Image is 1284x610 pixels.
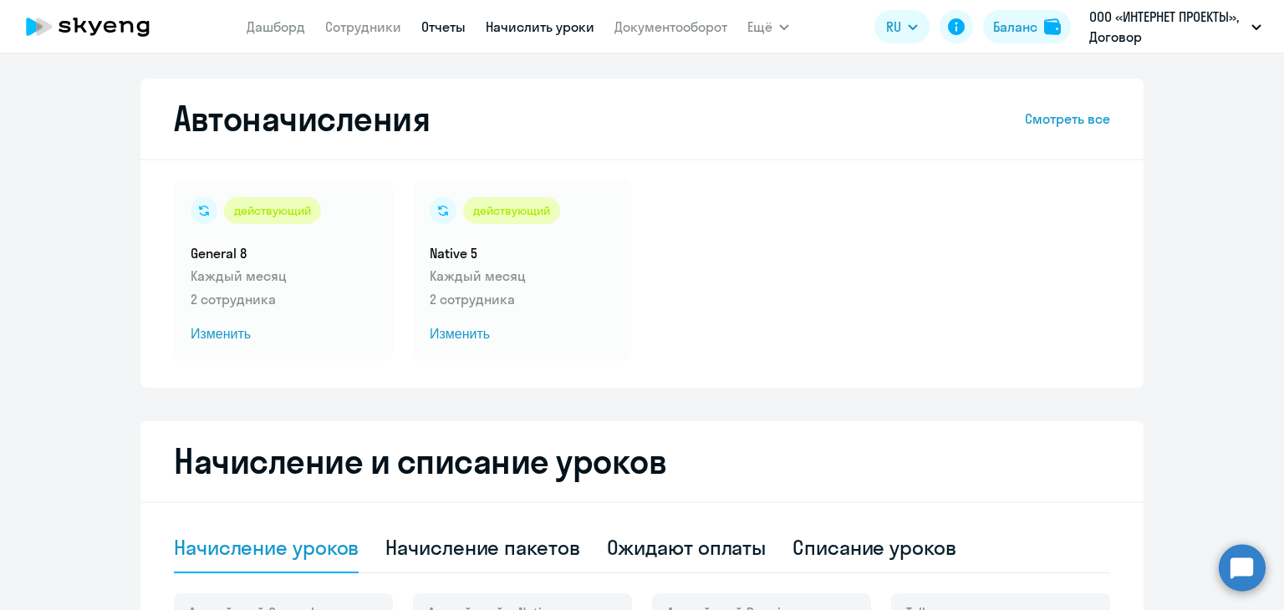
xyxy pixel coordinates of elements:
button: RU [874,10,930,43]
a: Документооборот [614,18,727,35]
h2: Начисление и списание уроков [174,441,1110,481]
span: Изменить [430,324,615,344]
span: Изменить [191,324,376,344]
img: balance [1044,18,1061,35]
span: Ещё [747,17,772,37]
div: Списание уроков [792,534,956,561]
p: 2 сотрудника [191,289,376,309]
h2: Автоначисления [174,99,430,139]
h5: General 8 [191,244,376,262]
div: действующий [463,197,560,224]
a: Смотреть все [1025,109,1110,129]
div: Баланс [993,17,1037,37]
div: Начисление пакетов [385,534,579,561]
p: Каждый месяц [430,266,615,286]
p: ООО «ИНТЕРНЕТ ПРОЕКТЫ», Договор [1089,7,1245,47]
div: действующий [224,197,321,224]
p: 2 сотрудника [430,289,615,309]
a: Дашборд [247,18,305,35]
p: Каждый месяц [191,266,376,286]
span: RU [886,17,901,37]
a: Отчеты [421,18,466,35]
button: Балансbalance [983,10,1071,43]
a: Начислить уроки [486,18,594,35]
button: Ещё [747,10,789,43]
div: Ожидают оплаты [607,534,767,561]
div: Начисление уроков [174,534,359,561]
h5: Native 5 [430,244,615,262]
a: Сотрудники [325,18,401,35]
button: ООО «ИНТЕРНЕТ ПРОЕКТЫ», Договор [1081,7,1270,47]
